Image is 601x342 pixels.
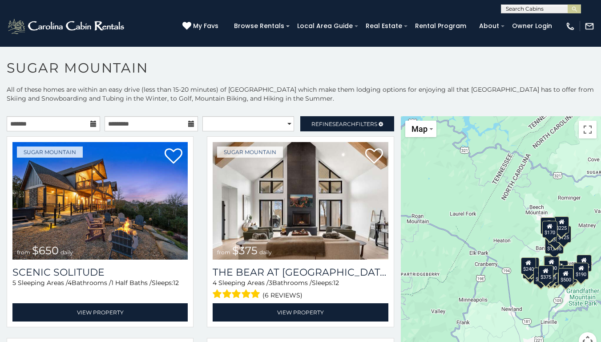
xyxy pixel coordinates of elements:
div: $200 [553,261,568,277]
a: Add to favorites [165,147,182,166]
a: Scenic Solitude [12,266,188,278]
div: $170 [542,220,557,237]
a: View Property [213,303,388,322]
div: $175 [543,266,558,283]
div: $350 [548,228,563,244]
a: Local Area Guide [293,19,357,33]
h3: The Bear At Sugar Mountain [213,266,388,278]
span: from [217,249,230,256]
div: $1,095 [545,237,563,254]
button: Change map style [405,121,436,137]
span: 4 [68,279,72,287]
img: mail-regular-white.png [585,21,594,31]
div: $350 [547,267,562,284]
a: About [475,19,504,33]
div: $650 [533,267,548,284]
span: Search [332,121,355,127]
span: 12 [333,279,339,287]
a: Owner Login [508,19,557,33]
div: Sleeping Areas / Bathrooms / Sleeps: [12,278,188,301]
div: $155 [577,255,592,272]
div: $155 [541,266,557,283]
div: $190 [544,256,559,273]
button: Toggle fullscreen view [579,121,597,138]
span: Refine Filters [311,121,377,127]
img: phone-regular-white.png [565,21,575,31]
div: $240 [520,257,536,274]
img: White-1-2.png [7,17,127,35]
span: Map [411,124,428,134]
span: 12 [173,279,179,287]
a: The Bear At Sugar Mountain from $375 daily [213,142,388,260]
div: $240 [540,217,556,234]
a: Browse Rentals [230,19,289,33]
div: $125 [556,226,571,243]
a: Scenic Solitude from $650 daily [12,142,188,260]
div: $225 [554,216,569,233]
span: daily [259,249,272,256]
span: 3 [269,279,272,287]
a: Sugar Mountain [217,147,283,158]
div: $300 [544,256,559,273]
a: The Bear At [GEOGRAPHIC_DATA] [213,266,388,278]
a: Real Estate [361,19,407,33]
div: $345 [565,265,581,282]
a: View Property [12,303,188,322]
span: $650 [32,244,59,257]
div: $190 [573,262,589,279]
a: My Favs [182,21,221,31]
a: Rental Program [411,19,471,33]
div: Sleeping Areas / Bathrooms / Sleeps: [213,278,388,301]
span: My Favs [193,21,218,31]
a: Sugar Mountain [17,147,83,158]
span: 5 [12,279,16,287]
img: Scenic Solitude [12,142,188,260]
span: from [17,249,30,256]
div: $195 [563,265,578,282]
span: 1 Half Baths / [111,279,152,287]
div: $265 [544,256,559,273]
span: $375 [232,244,258,257]
div: $375 [538,265,553,282]
div: $355 [523,261,538,278]
div: $500 [558,268,573,285]
span: daily [61,249,73,256]
span: (6 reviews) [262,289,303,301]
span: 4 [213,279,217,287]
img: The Bear At Sugar Mountain [213,142,388,260]
a: RefineSearchFilters [300,116,394,131]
